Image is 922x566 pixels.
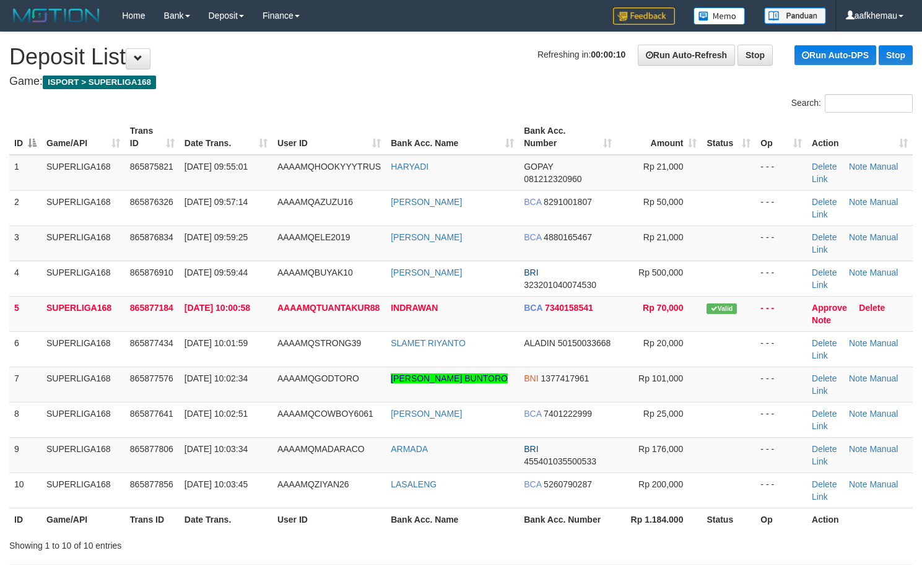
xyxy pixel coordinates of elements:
[9,534,375,552] div: Showing 1 to 10 of 10 entries
[9,402,41,437] td: 8
[812,315,831,325] a: Note
[849,444,868,454] a: Note
[9,296,41,331] td: 5
[755,437,807,472] td: - - -
[812,444,898,466] a: Manual Link
[9,45,913,69] h1: Deposit List
[643,162,684,172] span: Rp 21,000
[185,303,250,313] span: [DATE] 10:00:58
[755,472,807,508] td: - - -
[185,197,248,207] span: [DATE] 09:57:14
[9,331,41,367] td: 6
[519,120,617,155] th: Bank Acc. Number: activate to sort column ascending
[524,338,555,348] span: ALADIN
[391,303,438,313] a: INDRAWAN
[391,444,428,454] a: ARMADA
[391,409,462,419] a: [PERSON_NAME]
[544,197,592,207] span: Copy 8291001807 to clipboard
[9,225,41,261] td: 3
[9,437,41,472] td: 9
[272,120,386,155] th: User ID: activate to sort column ascending
[755,155,807,191] td: - - -
[812,338,837,348] a: Delete
[812,162,898,184] a: Manual Link
[277,444,365,454] span: AAAAMQMADARACO
[391,338,466,348] a: SLAMET RIYANTO
[524,409,541,419] span: BCA
[812,232,837,242] a: Delete
[41,331,125,367] td: SUPERLIGA168
[277,479,349,489] span: AAAAMQZIYAN26
[849,409,868,419] a: Note
[130,338,173,348] span: 865877434
[617,508,702,531] th: Rp 1.184.000
[812,409,898,431] a: Manual Link
[638,45,735,66] a: Run Auto-Refresh
[643,232,684,242] span: Rp 21,000
[519,508,617,531] th: Bank Acc. Number
[849,268,868,277] a: Note
[638,373,683,383] span: Rp 101,000
[755,120,807,155] th: Op: activate to sort column ascending
[643,303,683,313] span: Rp 70,000
[9,190,41,225] td: 2
[755,225,807,261] td: - - -
[849,162,868,172] a: Note
[643,338,684,348] span: Rp 20,000
[125,508,180,531] th: Trans ID
[41,437,125,472] td: SUPERLIGA168
[812,197,898,219] a: Manual Link
[130,162,173,172] span: 865875821
[537,50,625,59] span: Refreshing in:
[272,508,386,531] th: User ID
[812,479,837,489] a: Delete
[544,409,592,419] span: Copy 7401222999 to clipboard
[130,479,173,489] span: 865877856
[130,303,173,313] span: 865877184
[638,444,683,454] span: Rp 176,000
[812,409,837,419] a: Delete
[9,261,41,296] td: 4
[277,373,359,383] span: AAAAMQGODTORO
[591,50,625,59] strong: 00:00:10
[617,120,702,155] th: Amount: activate to sort column ascending
[391,232,462,242] a: [PERSON_NAME]
[849,338,868,348] a: Note
[544,479,592,489] span: Copy 5260790287 to clipboard
[755,331,807,367] td: - - -
[180,508,272,531] th: Date Trans.
[41,120,125,155] th: Game/API: activate to sort column ascending
[849,479,868,489] a: Note
[41,261,125,296] td: SUPERLIGA168
[794,45,876,65] a: Run Auto-DPS
[277,303,380,313] span: AAAAMQTUANTAKUR88
[41,296,125,331] td: SUPERLIGA168
[185,479,248,489] span: [DATE] 10:03:45
[9,508,41,531] th: ID
[694,7,746,25] img: Button%20Memo.svg
[130,373,173,383] span: 865877576
[185,409,248,419] span: [DATE] 10:02:51
[643,409,684,419] span: Rp 25,000
[702,120,755,155] th: Status: activate to sort column ascending
[524,373,538,383] span: BNI
[755,402,807,437] td: - - -
[807,508,913,531] th: Action
[849,373,868,383] a: Note
[849,197,868,207] a: Note
[812,338,898,360] a: Manual Link
[277,268,353,277] span: AAAAMQBUYAK10
[643,197,684,207] span: Rp 50,000
[524,268,538,277] span: BRI
[638,479,683,489] span: Rp 200,000
[524,232,541,242] span: BCA
[41,367,125,402] td: SUPERLIGA168
[277,338,361,348] span: AAAAMQSTRONG39
[812,373,837,383] a: Delete
[43,76,156,89] span: ISPORT > SUPERLIGA168
[524,303,542,313] span: BCA
[41,190,125,225] td: SUPERLIGA168
[807,120,913,155] th: Action: activate to sort column ascending
[130,409,173,419] span: 865877641
[9,155,41,191] td: 1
